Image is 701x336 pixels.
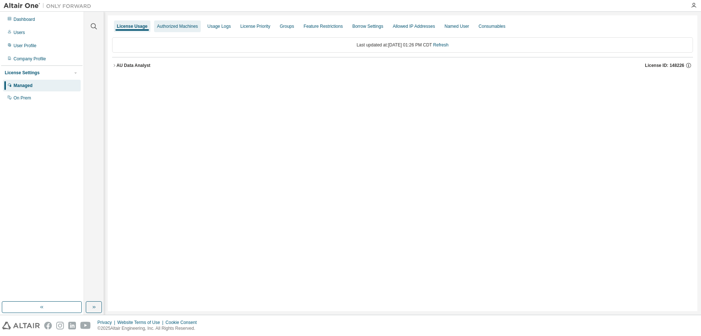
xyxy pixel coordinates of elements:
[117,23,148,29] div: License Usage
[14,83,32,88] div: Managed
[352,23,383,29] div: Borrow Settings
[280,23,294,29] div: Groups
[112,37,693,53] div: Last updated at: [DATE] 01:26 PM CDT
[14,95,31,101] div: On Prem
[97,320,117,325] div: Privacy
[117,320,165,325] div: Website Terms of Use
[56,322,64,329] img: instagram.svg
[68,322,76,329] img: linkedin.svg
[479,23,505,29] div: Consumables
[4,2,95,10] img: Altair One
[14,43,37,49] div: User Profile
[80,322,91,329] img: youtube.svg
[157,23,198,29] div: Authorized Machines
[5,70,39,76] div: License Settings
[240,23,270,29] div: License Priority
[2,322,40,329] img: altair_logo.svg
[433,42,448,48] a: Refresh
[97,325,201,332] p: © 2025 Altair Engineering, Inc. All Rights Reserved.
[207,23,231,29] div: Usage Logs
[304,23,343,29] div: Feature Restrictions
[14,30,25,35] div: Users
[14,56,46,62] div: Company Profile
[14,16,35,22] div: Dashboard
[393,23,435,29] div: Allowed IP Addresses
[444,23,469,29] div: Named User
[165,320,201,325] div: Cookie Consent
[645,63,684,68] span: License ID: 148226
[44,322,52,329] img: facebook.svg
[116,63,150,68] div: AU Data Analyst
[112,57,693,73] button: AU Data AnalystLicense ID: 148226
